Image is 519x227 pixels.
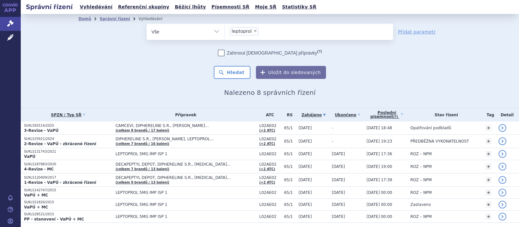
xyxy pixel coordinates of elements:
p: SUKLS131743/2021 [24,149,112,154]
th: RS [281,108,296,121]
span: [DATE] [299,126,312,130]
a: Vyhledávání [78,3,115,11]
span: ROZ – NPM [410,190,432,195]
p: SUKLS33921/2024 [24,137,112,141]
span: 65/1 [284,152,296,156]
span: [DATE] 17:39 [367,178,392,182]
a: detail [499,124,506,132]
span: L02AE02 [259,175,281,180]
strong: VaPÚ + MC [24,193,48,197]
span: [DATE] [299,139,312,144]
a: Statistiky SŘ [280,3,318,11]
a: (celkem 8 brandů / 17 balení) [115,129,169,132]
span: ROZ – NPM [410,178,432,182]
a: (celkem 7 brandů / 16 balení) [115,142,169,145]
p: SUKLS51826/2015 [24,200,112,205]
span: [DATE] 00:00 [367,214,392,219]
input: leptoprol [260,27,264,35]
span: L02AE02 [259,162,281,167]
a: detail [499,137,506,145]
th: ATC [256,108,281,121]
a: + [486,177,491,183]
span: DIPHERELINE S.R., [PERSON_NAME], LEPTOPROL… [115,137,256,141]
th: Detail [495,108,519,121]
a: detail [499,150,506,158]
span: [DATE] [299,202,312,207]
span: L02AE02 [259,190,281,195]
a: detail [499,189,506,196]
a: Písemnosti SŘ [210,3,251,11]
span: [DATE] 00:00 [367,202,392,207]
a: Zahájeno [299,110,329,120]
a: Referenční skupiny [116,3,171,11]
span: Nalezeno 8 správních řízení [224,89,316,96]
span: 65/1 [284,202,296,207]
span: leptoprol [232,29,252,33]
a: (+2 ATC) [259,129,275,132]
a: (celkem 7 brandů / 13 balení) [115,167,169,171]
a: Moje SŘ [253,3,278,11]
span: L02AE02 [259,202,281,207]
strong: 3-Revize - VaPÚ [24,128,58,133]
p: SUKLS92514/2025 [24,123,112,128]
a: Ukončeno [332,110,363,120]
a: Domů [78,17,91,21]
span: [DATE] 19:23 [367,139,392,144]
span: [DATE] [332,214,345,219]
span: [DATE] 00:00 [367,190,392,195]
a: (+2 ATC) [259,167,275,171]
span: [DATE] 18:48 [367,126,392,130]
a: Správní řízení [100,17,130,21]
span: DECAPEPTYL DEPOT, DIPHERELINE S.R., [MEDICAL_DATA]… [115,175,256,180]
p: SUKLS120409/2017 [24,175,112,180]
a: + [486,190,491,195]
span: - [332,139,333,144]
span: CAMCEVI, DIPHERELINE S.R., [PERSON_NAME]… [115,123,256,128]
button: Hledat [214,66,250,79]
span: 65/1 [284,164,296,169]
h2: Správní řízení [21,2,78,11]
button: Uložit do sledovaných [256,66,326,79]
span: [DATE] [332,202,345,207]
strong: 2-Revize - VaPÚ - zkrácené řízení [24,142,96,146]
span: 65/1 [284,214,296,219]
span: [DATE] 19:00 [367,164,392,169]
span: ROZ – NPM [410,152,432,156]
span: L02AE02 [259,214,281,219]
p: SUKLS28521/2015 [24,212,112,217]
a: Přidat parametr [398,29,436,35]
span: [DATE] [299,152,312,156]
a: SPZN / Typ SŘ [24,110,112,120]
a: + [486,138,491,144]
a: (celkem 9 brandů / 13 balení) [115,181,169,184]
span: L02AE02 [259,137,281,141]
span: LEPTOPROL 5MG IMP ISP 1 [115,190,256,195]
th: Tag [482,108,495,121]
p: SUKLS187883/2020 [24,162,112,167]
span: DECAPEPTYL DEPOT, DIPHERELINE S.R., [MEDICAL_DATA]… [115,162,256,167]
a: + [486,214,491,220]
a: + [486,202,491,208]
strong: 1-Revize - VaPÚ - zkrácené řízení [24,180,96,185]
span: PŘEDBĚŽNÁ VYKONATELNOST [410,139,469,144]
p: SUKLS142747/2015 [24,188,112,193]
label: Zahrnout [DEMOGRAPHIC_DATA] přípravky [218,50,322,56]
abbr: (?) [317,49,322,54]
a: Běžící lhůty [173,3,208,11]
th: Stav řízení [407,108,482,121]
a: + [486,151,491,157]
span: [DATE] [299,164,312,169]
span: LEPTOPROL 5MG IMP ISP 1 [115,214,256,219]
span: 65/1 [284,139,296,144]
abbr: (?) [393,115,398,119]
a: + [486,125,491,131]
span: LEPTOPROL 5MG IMP ISP 1 [115,152,256,156]
a: + [486,164,491,170]
span: Zastaveno [410,202,431,207]
span: 65/1 [284,178,296,182]
span: 65/1 [284,126,296,130]
span: [DATE] [332,152,345,156]
strong: PP - stanovení - VaPÚ + MC [24,217,84,221]
span: L02AE02 [259,123,281,128]
strong: VaPÚ + MC [24,205,48,209]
